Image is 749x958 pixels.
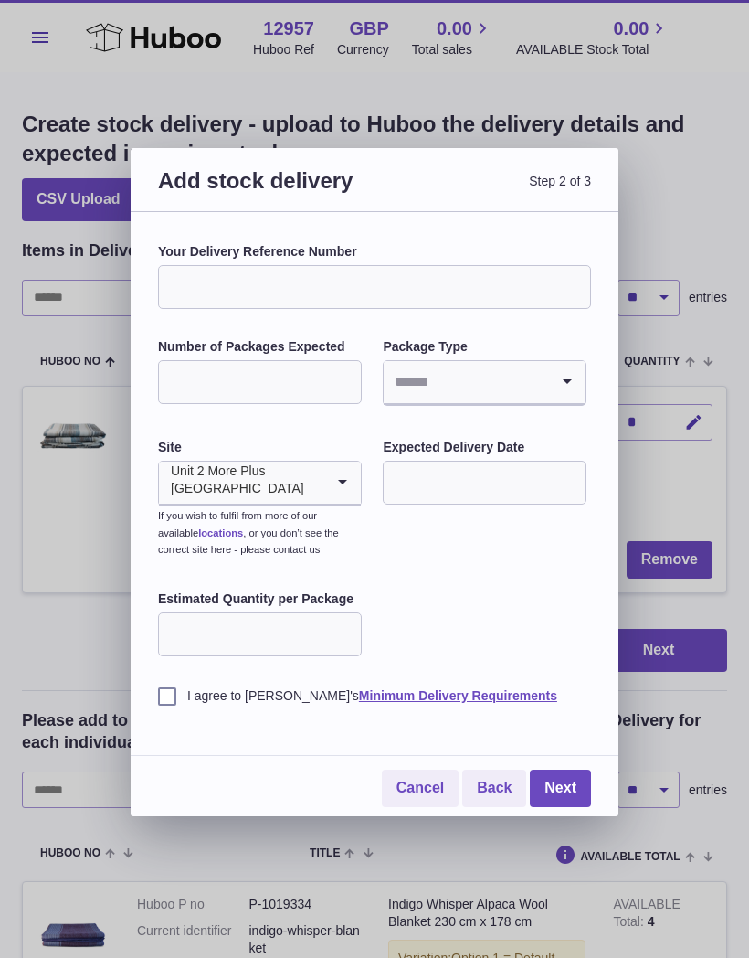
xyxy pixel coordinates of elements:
[158,591,362,608] label: Estimated Quantity per Package
[159,462,361,506] div: Search for option
[383,338,586,356] label: Package Type
[359,688,557,703] a: Minimum Delivery Requirements
[383,439,586,456] label: Expected Delivery Date
[462,770,526,807] a: Back
[158,243,591,261] label: Your Delivery Reference Number
[374,166,591,217] span: Step 2 of 3
[158,687,591,705] label: I agree to [PERSON_NAME]'s
[382,770,459,807] a: Cancel
[159,462,324,499] span: Unit 2 More Plus [GEOGRAPHIC_DATA]
[158,439,362,456] label: Site
[384,361,549,403] input: Search for option
[158,166,374,217] h3: Add stock delivery
[384,361,585,405] div: Search for option
[159,499,324,541] input: Search for option
[530,770,591,807] a: Next
[158,510,339,556] small: If you wish to fulfil from more of our available , or you don’t see the correct site here - pleas...
[158,338,362,356] label: Number of Packages Expected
